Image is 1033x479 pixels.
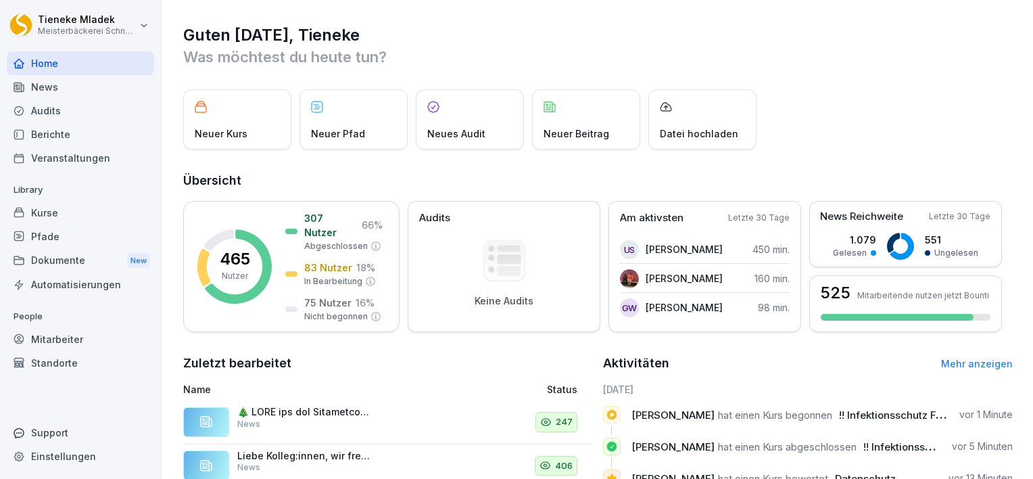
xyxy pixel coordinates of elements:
p: Neuer Kurs [195,127,247,141]
p: Nutzer [222,270,248,282]
div: New [127,253,150,269]
p: [PERSON_NAME] [646,300,723,315]
span: hat einen Kurs abgeschlossen [718,440,857,453]
p: Datei hochladen [660,127,738,141]
div: Dokumente [7,248,154,273]
img: br47agzvbvfyfdx7msxq45fa.png [620,269,639,288]
p: 307 Nutzer [304,211,358,239]
p: 247 [556,415,573,429]
a: Berichte [7,122,154,146]
a: Mehr anzeigen [941,358,1013,369]
p: In Bearbeitung [304,275,362,288]
p: Liebe Kolleg:innen, wir freuen uns riesig: Unsere Produkte haben vom Deutschen Brotinstitut insge... [237,450,373,462]
p: Ungelesen [934,247,978,259]
p: News [237,461,260,474]
a: 🎄 LORE ips dol Sitametconsecte! 🎄 Adi Elitse doeiu tem inc Utl – etd mag aliquaen: Admin veni qui... [183,401,594,444]
div: US [620,240,639,259]
h1: Guten [DATE], Tieneke [183,24,1013,46]
p: vor 1 Minute [959,408,1013,421]
a: Veranstaltungen [7,146,154,170]
a: Home [7,51,154,75]
p: Audits [419,210,450,226]
p: Abgeschlossen [304,240,368,252]
p: 16 % [356,296,375,310]
p: Neuer Beitrag [544,127,609,141]
a: Kurse [7,201,154,225]
p: Neues Audit [427,127,485,141]
h6: [DATE] [603,382,1013,396]
h2: Zuletzt bearbeitet [183,354,594,373]
p: News [237,418,260,430]
h2: Übersicht [183,171,1013,190]
p: Gelesen [833,247,867,259]
p: 551 [925,233,978,247]
span: hat einen Kurs begonnen [718,409,832,421]
p: 18 % [356,260,375,275]
p: Am aktivsten [620,210,683,226]
p: Keine Audits [475,295,533,307]
p: 75 Nutzer [304,296,352,310]
p: Mitarbeitende nutzen jetzt Bounti [857,290,989,300]
p: 465 [220,251,250,267]
a: Pfade [7,225,154,248]
p: Neuer Pfad [311,127,365,141]
p: 98 min. [758,300,790,315]
h2: Aktivitäten [603,354,669,373]
p: News Reichweite [820,209,903,225]
p: Library [7,179,154,201]
p: Status [547,382,577,396]
a: Automatisierungen [7,273,154,296]
p: 160 min. [754,271,790,286]
p: Letzte 30 Tage [929,210,990,223]
p: Letzte 30 Tage [728,212,790,224]
a: DokumenteNew [7,248,154,273]
a: Einstellungen [7,444,154,468]
p: 406 [555,459,573,473]
p: [PERSON_NAME] [646,242,723,256]
p: Meisterbäckerei Schneckenburger [38,26,137,36]
p: Name [183,382,435,396]
a: Audits [7,99,154,122]
p: Was möchtest du heute tun? [183,46,1013,68]
span: [PERSON_NAME] [631,409,715,421]
span: [PERSON_NAME] [631,440,715,453]
p: 450 min. [752,242,790,256]
p: 83 Nutzer [304,260,352,275]
p: 1.079 [833,233,876,247]
h3: 525 [821,285,850,301]
p: [PERSON_NAME] [646,271,723,286]
a: Mitarbeiter [7,327,154,351]
p: Tieneke Mladek [38,14,137,26]
p: 🎄 LORE ips dol Sitametconsecte! 🎄 Adi Elitse doeiu tem inc Utl – etd mag aliquaen: Admin veni qui... [237,406,373,418]
div: Support [7,421,154,444]
a: Standorte [7,351,154,375]
div: GW [620,298,639,317]
p: People [7,306,154,327]
p: vor 5 Minuten [952,440,1013,453]
p: 66 % [362,218,383,232]
a: News [7,75,154,99]
p: Nicht begonnen [304,311,368,323]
